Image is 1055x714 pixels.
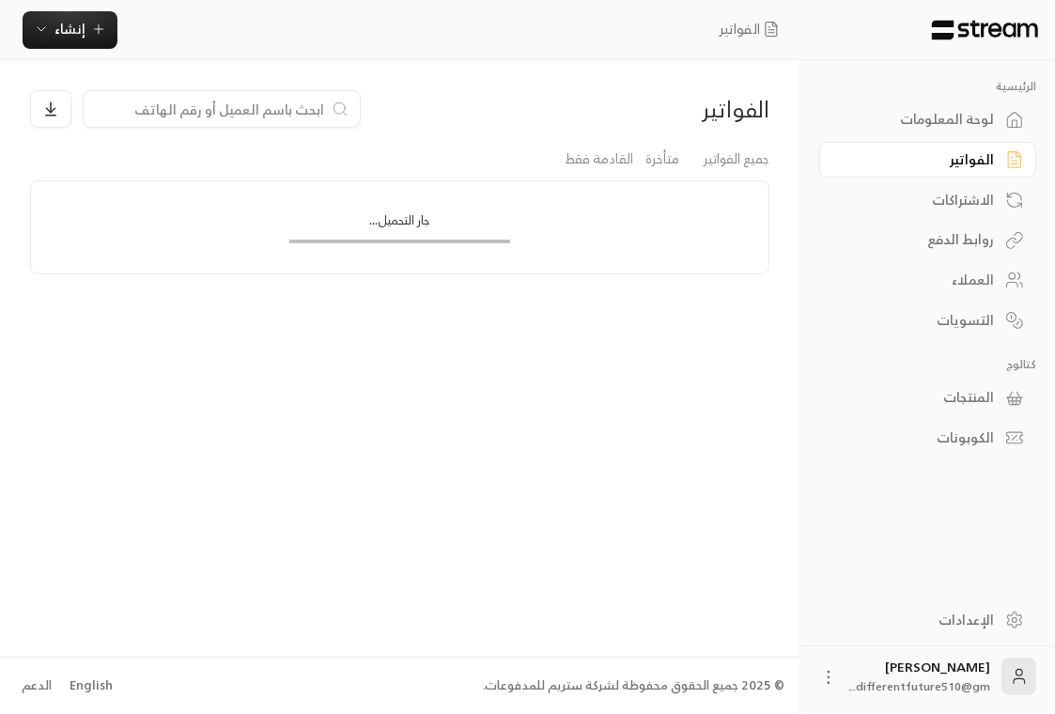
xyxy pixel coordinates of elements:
div: الاشتراكات [843,191,994,210]
span: إنشاء [54,17,85,40]
div: التسويات [843,311,994,330]
div: الكوبونات [843,428,994,447]
a: الاشتراكات [819,181,1036,218]
a: العملاء [819,262,1036,299]
div: روابط الدفع [843,230,994,249]
a: روابط الدفع [819,222,1036,258]
span: differentfuture510@gm... [849,676,990,696]
a: المنتجات [819,380,1036,416]
p: الرئيسية [819,79,1036,94]
a: التسويات [819,302,1036,338]
a: متأخرة [645,143,679,176]
nav: breadcrumb [719,19,786,39]
div: الإعدادات [843,611,994,629]
button: إنشاء [23,11,117,49]
a: جميع الفواتير [704,143,769,176]
p: كتالوج [819,357,1036,372]
div: الفواتير [843,150,994,169]
div: المنتجات [843,388,994,407]
input: ابحث باسم العميل أو رقم الهاتف [95,99,324,119]
div: لوحة المعلومات [843,110,994,129]
a: الإعدادات [819,601,1036,638]
img: Logo [930,20,1040,40]
a: لوحة المعلومات [819,101,1036,138]
div: English [70,676,113,695]
div: [PERSON_NAME] [849,658,990,695]
a: الفواتير [719,19,786,39]
div: الفواتير [598,94,769,124]
div: جار التحميل... [289,211,510,239]
div: © 2025 جميع الحقوق محفوظة لشركة ستريم للمدفوعات. [483,676,784,695]
a: القادمة فقط [565,143,633,176]
a: الكوبونات [819,420,1036,457]
a: الدعم [15,669,57,703]
a: الفواتير [819,142,1036,178]
div: العملاء [843,271,994,289]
